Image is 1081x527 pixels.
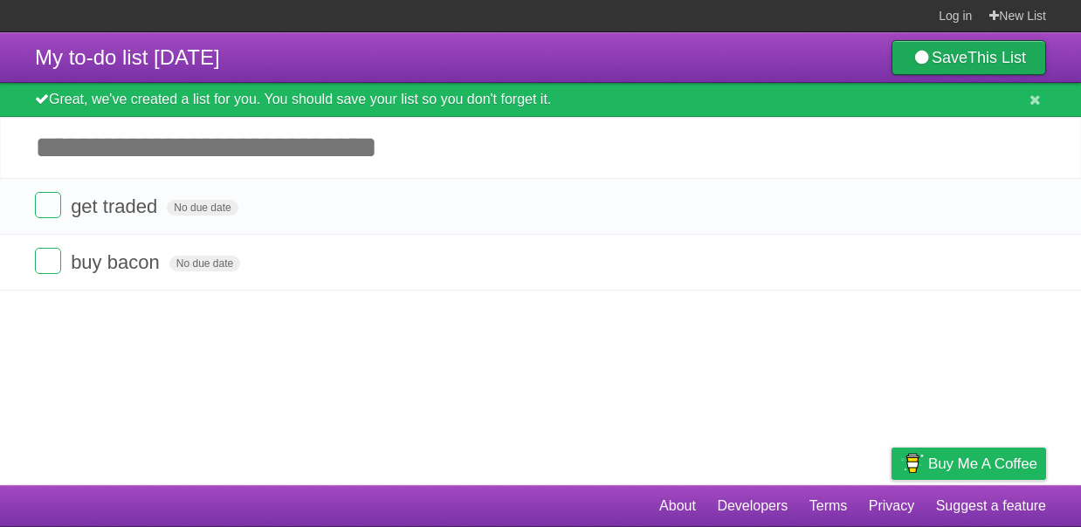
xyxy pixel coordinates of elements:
[717,489,788,523] a: Developers
[869,489,914,523] a: Privacy
[936,489,1046,523] a: Suggest a feature
[892,40,1046,75] a: SaveThis List
[169,256,240,271] span: No due date
[167,200,238,216] span: No due date
[900,448,924,478] img: Buy me a coffee
[35,248,61,274] label: Done
[35,192,61,218] label: Done
[35,45,220,69] span: My to-do list [DATE]
[71,251,164,273] span: buy bacon
[659,489,696,523] a: About
[928,448,1037,479] span: Buy me a coffee
[892,448,1046,480] a: Buy me a coffee
[967,49,1026,66] b: This List
[809,489,848,523] a: Terms
[71,195,162,217] span: get traded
